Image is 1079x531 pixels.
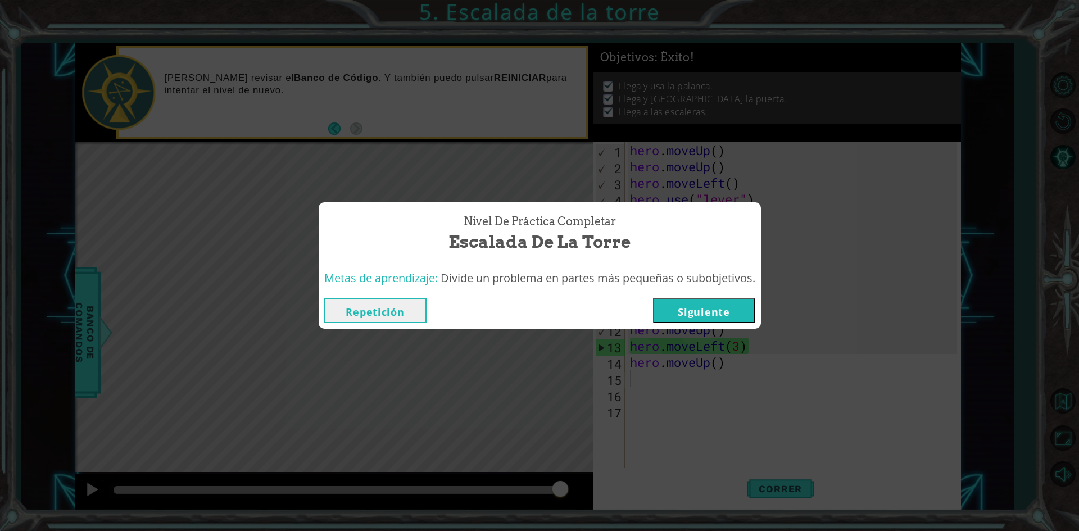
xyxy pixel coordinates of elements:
span: Divide un problema en partes más pequeñas o subobjetivos. [441,270,755,285]
span: Metas de aprendizaje: [324,270,438,285]
span: Nivel de Práctica Completar [464,214,616,230]
button: Siguiente [653,298,755,323]
span: Escalada de la torre [448,230,631,254]
button: Repetición [324,298,427,323]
